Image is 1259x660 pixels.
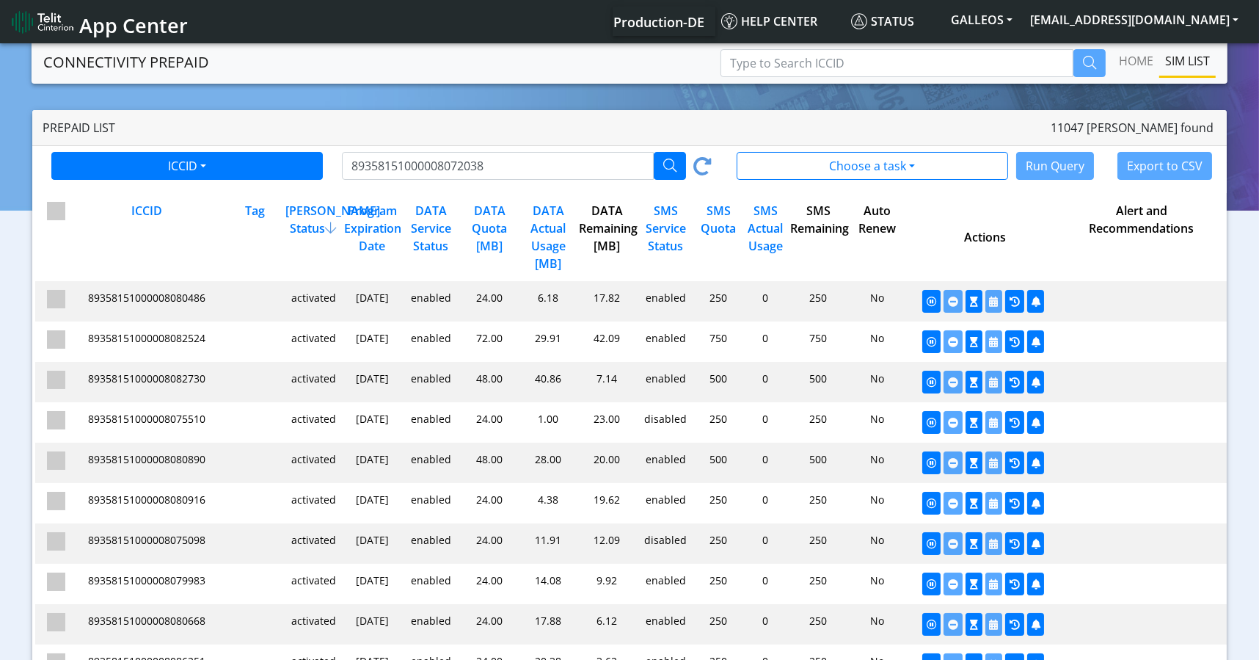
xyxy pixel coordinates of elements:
[400,573,459,595] div: enabled
[282,290,341,313] div: activated
[88,493,205,507] span: 89358151000008080916
[88,412,205,426] span: 89358151000008075510
[341,371,400,394] div: [DATE]
[740,330,787,353] div: 0
[846,613,905,636] div: No
[88,371,205,385] span: 89358151000008082730
[576,371,635,394] div: 7.14
[740,532,787,555] div: 0
[224,202,282,272] div: Tag
[846,411,905,434] div: No
[576,573,635,595] div: 9.92
[720,49,1073,77] input: Type to Search ICCID
[459,452,517,474] div: 48.00
[459,492,517,515] div: 24.00
[88,452,205,466] span: 89358151000008080890
[715,7,845,36] a: Help center
[635,202,693,272] div: SMS Service Status
[905,202,1061,272] div: Actions
[721,13,737,29] img: knowledge.svg
[721,13,817,29] span: Help center
[846,452,905,474] div: No
[459,411,517,434] div: 24.00
[576,411,635,434] div: 23.00
[43,120,115,136] span: Prepaid List
[693,330,740,353] div: 750
[576,532,635,555] div: 12.09
[341,330,400,353] div: [DATE]
[576,492,635,515] div: 19.62
[1021,7,1247,33] button: [EMAIL_ADDRESS][DOMAIN_NAME]
[400,202,459,272] div: DATA Service Status
[88,291,205,305] span: 89358151000008080486
[88,614,205,628] span: 89358151000008080668
[576,202,635,272] div: DATA Remaining [MB]
[846,492,905,515] div: No
[88,573,205,587] span: 89358151000008079983
[693,411,740,434] div: 250
[851,13,867,29] img: status.svg
[459,330,517,353] div: 72.00
[282,532,341,555] div: activated
[576,290,635,313] div: 17.82
[846,573,905,595] div: No
[282,411,341,434] div: activated
[459,613,517,636] div: 24.00
[787,492,846,515] div: 250
[737,152,1008,180] button: Choose a task
[79,12,188,39] span: App Center
[635,330,693,353] div: enabled
[517,613,576,636] div: 17.88
[635,371,693,394] div: enabled
[400,371,459,394] div: enabled
[517,371,576,394] div: 40.86
[693,492,740,515] div: 250
[12,10,73,34] img: logo-telit-cinterion-gw-new.png
[740,573,787,595] div: 0
[341,492,400,515] div: [DATE]
[1062,202,1218,272] div: Alert and Recommendations
[459,573,517,595] div: 24.00
[51,152,323,180] button: ICCID
[846,532,905,555] div: No
[787,573,846,595] div: 250
[1113,46,1159,76] a: Home
[341,532,400,555] div: [DATE]
[635,290,693,313] div: enabled
[400,613,459,636] div: enabled
[88,331,205,345] span: 89358151000008082524
[693,613,740,636] div: 250
[341,411,400,434] div: [DATE]
[400,411,459,434] div: enabled
[740,492,787,515] div: 0
[846,371,905,394] div: No
[400,452,459,474] div: enabled
[851,13,914,29] span: Status
[341,573,400,595] div: [DATE]
[282,573,341,595] div: activated
[693,573,740,595] div: 250
[740,452,787,474] div: 0
[693,202,740,272] div: SMS Quota
[517,573,576,595] div: 14.08
[787,613,846,636] div: 250
[517,492,576,515] div: 4.38
[576,330,635,353] div: 42.09
[635,492,693,515] div: enabled
[282,330,341,353] div: activated
[613,7,704,36] a: Your current platform instance
[517,532,576,555] div: 11.91
[400,330,459,353] div: enabled
[1051,119,1214,137] span: 11047 [PERSON_NAME] found
[787,532,846,555] div: 250
[342,152,654,180] input: Type to Search ICCID/Tag
[635,532,693,555] div: disabled
[787,330,846,353] div: 750
[517,330,576,353] div: 29.91
[43,48,209,77] a: CONNECTIVITY PREPAID
[635,411,693,434] div: disabled
[282,202,341,272] div: [PERSON_NAME] Status
[846,290,905,313] div: No
[1117,152,1212,180] button: Export to CSV
[341,452,400,474] div: [DATE]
